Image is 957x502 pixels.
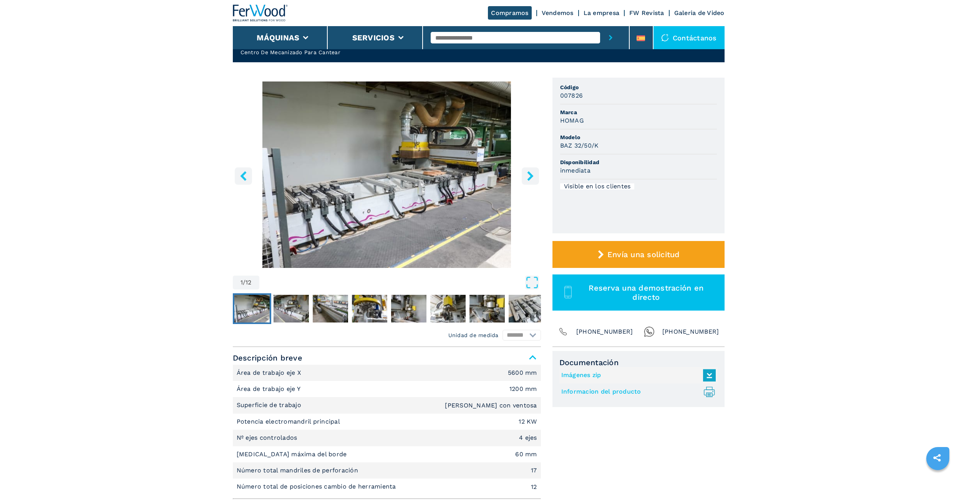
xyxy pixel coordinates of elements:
span: Envía una solicitud [607,250,680,259]
h3: inmediata [560,166,590,175]
a: Imágenes zip [561,369,712,382]
button: Go to Slide 5 [390,293,428,324]
img: f6c4e377410e024c70f53ca256b6f57f [313,295,348,322]
img: 7d8da8445c3a92a2e2ab0cef79bc94ca [469,295,505,322]
a: sharethis [927,448,947,467]
span: Marca [560,108,717,116]
em: 12 [531,484,537,490]
button: Máquinas [257,33,299,42]
button: Go to Slide 4 [350,293,389,324]
img: Contáctanos [661,34,669,42]
h3: 007826 [560,91,583,100]
img: Whatsapp [644,326,655,337]
img: Centro De Mecanizado Para Cantear HOMAG BAZ 32/50/K [233,81,541,268]
img: cdb07c25aa76454493db04ec282ada3f [234,295,270,322]
h3: HOMAG [560,116,584,125]
div: Contáctanos [653,26,725,49]
a: Compramos [488,6,531,20]
span: Descripción breve [233,351,541,365]
span: Documentación [559,358,718,367]
p: [MEDICAL_DATA] máxima del borde [237,450,349,459]
em: 5600 mm [508,370,537,376]
a: FW Revista [629,9,664,17]
em: 12 KW [519,419,537,425]
button: Envía una solicitud [552,241,725,268]
button: Servicios [352,33,395,42]
span: / [243,279,245,286]
button: submit-button [600,26,621,49]
img: Phone [558,326,569,337]
button: Go to Slide 7 [468,293,506,324]
button: Go to Slide 6 [429,293,467,324]
img: f1dda48c1b73e484e8472eddc7fb3ffd [274,295,309,322]
div: Go to Slide 1 [233,81,541,268]
span: Disponibilidad [560,158,717,166]
p: Superficie de trabajo [237,401,304,409]
button: left-button [235,167,252,185]
em: 17 [531,467,537,474]
span: 12 [245,279,252,286]
a: La empresa [584,9,620,17]
button: right-button [522,167,539,185]
span: Modelo [560,133,717,141]
button: Reserva una demostración en directo [552,274,725,311]
em: 4 ejes [519,435,537,441]
span: Reserva una demostración en directo [577,283,715,302]
span: Código [560,83,717,91]
h2: Centro De Mecanizado Para Cantear [240,48,352,56]
button: Go to Slide 1 [233,293,271,324]
button: Go to Slide 3 [311,293,350,324]
p: Área de trabajo eje Y [237,385,303,393]
p: Potencia electromandril principal [237,417,342,426]
img: 74c3e675ae7b7e988990c2e8b7ae57c3 [430,295,466,322]
a: Vendemos [542,9,574,17]
img: 5a7a94ca21c2be4b0ddc4ccfd9f1ad5e [509,295,544,322]
nav: Thumbnail Navigation [233,293,541,324]
div: Descripción breve [233,365,541,495]
h3: BAZ 32/50/K [560,141,599,150]
div: Visible en los clientes [560,183,635,189]
em: Unidad de medida [448,331,499,339]
button: Go to Slide 2 [272,293,310,324]
p: Número total de posiciones cambio de herramienta [237,482,398,491]
a: Galeria de Video [674,9,725,17]
img: Ferwood [233,5,288,22]
a: Informacion del producto [561,386,712,398]
span: 1 [240,279,243,286]
p: Área de trabajo eje X [237,369,304,377]
button: Open Fullscreen [261,276,539,289]
iframe: Chat [924,467,951,496]
img: 939b79031f6d9c29b23303727980a1d6 [391,295,426,322]
em: [PERSON_NAME] con ventosa [445,402,537,409]
button: Go to Slide 8 [507,293,546,324]
p: Número total mandriles de perforación [237,466,360,475]
img: dcaac59199f57bc625fa2de8fb3789ec [352,295,387,322]
p: Nº ejes controlados [237,434,299,442]
em: 1200 mm [509,386,537,392]
em: 60 mm [515,451,537,457]
span: [PHONE_NUMBER] [576,326,633,337]
span: [PHONE_NUMBER] [662,326,719,337]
